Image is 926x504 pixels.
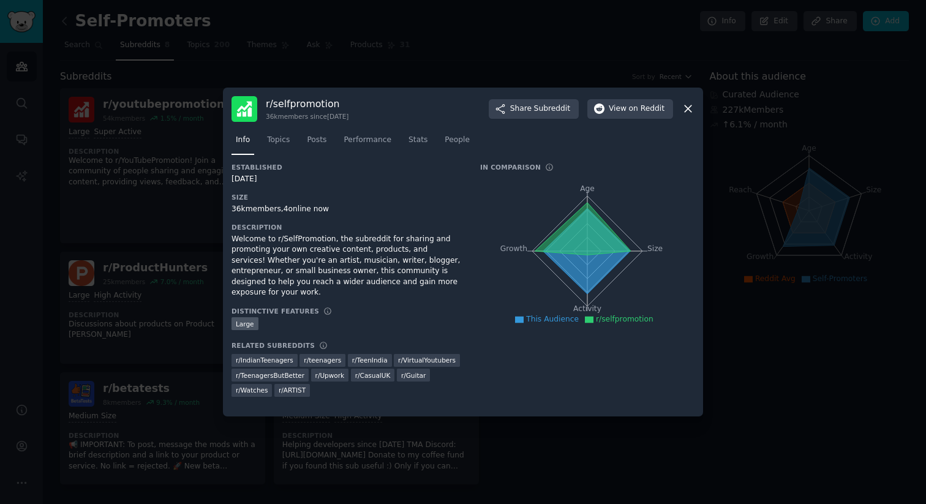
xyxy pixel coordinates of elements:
div: [DATE] [231,174,463,185]
span: r/ CasualUK [355,371,391,380]
span: Stats [408,135,427,146]
h3: Description [231,223,463,231]
span: This Audience [526,315,579,323]
a: Topics [263,130,294,156]
tspan: Activity [573,304,601,313]
h3: Distinctive Features [231,307,319,315]
span: r/ TeenIndia [352,356,388,364]
span: r/ VirtualYoutubers [398,356,456,364]
img: selfpromotion [231,96,257,122]
span: Topics [267,135,290,146]
tspan: Size [647,244,663,253]
span: r/ IndianTeenagers [236,356,293,364]
h3: In Comparison [480,163,541,171]
span: Performance [344,135,391,146]
span: People [445,135,470,146]
a: People [440,130,474,156]
button: Viewon Reddit [587,99,673,119]
a: Performance [339,130,396,156]
a: Posts [303,130,331,156]
div: Welcome to r/SelfPromotion, the subreddit for sharing and promoting your own creative content, pr... [231,234,463,298]
span: r/ Guitar [401,371,426,380]
h3: r/ selfpromotion [266,97,348,110]
span: r/ Watches [236,386,268,394]
h3: Size [231,193,463,201]
span: r/ teenagers [304,356,341,364]
span: r/ Upwork [315,371,345,380]
a: Stats [404,130,432,156]
span: Posts [307,135,326,146]
div: 36k members since [DATE] [266,112,348,121]
span: r/ ARTIST [279,386,306,394]
span: Subreddit [534,103,570,115]
div: 36k members, 4 online now [231,204,463,215]
span: Info [236,135,250,146]
span: r/selfpromotion [596,315,653,323]
a: Info [231,130,254,156]
div: Large [231,317,258,330]
tspan: Growth [500,244,527,253]
span: View [609,103,664,115]
span: r/ TeenagersButBetter [236,371,304,380]
span: on Reddit [629,103,664,115]
h3: Established [231,163,463,171]
span: Share [510,103,570,115]
tspan: Age [580,184,595,193]
button: ShareSubreddit [489,99,579,119]
h3: Related Subreddits [231,341,315,350]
